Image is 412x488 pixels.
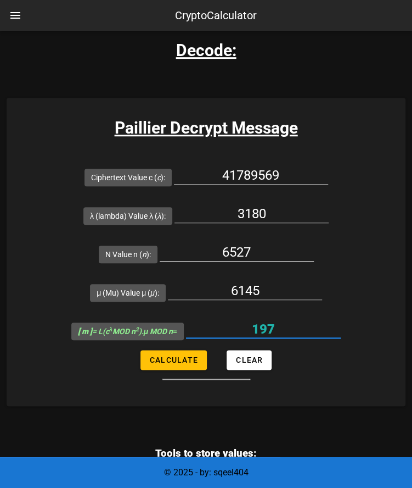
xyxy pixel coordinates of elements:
[149,356,198,364] span: Calculate
[136,326,139,333] sup: 2
[105,249,151,260] label: N Value n ( ):
[109,326,112,333] sup: λ
[157,212,161,220] i: λ
[7,115,405,140] h3: Paillier Decrypt Message
[157,173,161,182] i: c
[91,172,165,183] label: Ciphertext Value c ( ):
[90,210,166,221] label: λ (lambda) Value λ ( ):
[78,327,177,336] span: =
[142,250,146,259] i: n
[14,446,399,461] h3: Tools to store values:
[176,38,236,63] h3: Decode:
[175,7,257,24] div: CryptoCalculator
[164,467,249,478] span: © 2025 - by: sqeel404
[140,350,207,370] button: Calculate
[150,289,155,297] i: μ
[227,350,272,370] button: Clear
[2,2,29,29] button: nav-menu-toggle
[235,356,263,364] span: Clear
[78,327,92,336] b: [ m ]
[78,327,173,336] i: = L(c MOD n ).μ MOD n
[97,287,159,298] label: μ (Mu) Value μ ( ):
